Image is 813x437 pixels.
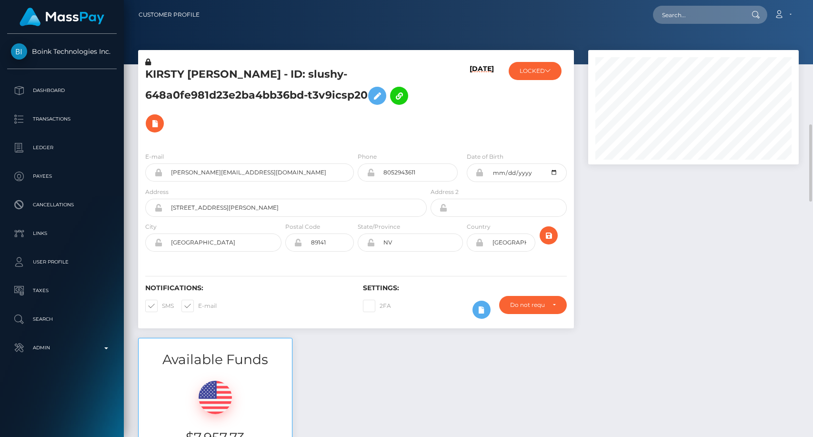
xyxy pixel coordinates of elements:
button: LOCKED [509,62,562,80]
label: State/Province [358,223,400,231]
label: Date of Birth [467,152,503,161]
p: Cancellations [11,198,113,212]
img: USD.png [199,381,232,414]
div: Do not require [510,301,544,309]
a: Links [7,222,117,245]
p: Payees [11,169,113,183]
label: Address [145,188,169,196]
p: Admin [11,341,113,355]
a: User Profile [7,250,117,274]
label: Phone [358,152,377,161]
span: Boink Technologies Inc. [7,47,117,56]
a: Ledger [7,136,117,160]
a: Transactions [7,107,117,131]
h6: Settings: [363,284,566,292]
a: Dashboard [7,79,117,102]
a: Payees [7,164,117,188]
h3: Available Funds [139,350,292,369]
h6: [DATE] [470,65,494,141]
p: Transactions [11,112,113,126]
img: MassPay Logo [20,8,104,26]
p: User Profile [11,255,113,269]
label: Country [467,223,491,231]
button: Do not require [499,296,566,314]
p: Taxes [11,284,113,298]
input: Search... [653,6,743,24]
h5: KIRSTY [PERSON_NAME] - ID: slushy-648a0fe981d23e2ba4bb36bd-t3v9icsp20 [145,67,422,137]
p: Search [11,312,113,326]
a: Customer Profile [139,5,200,25]
label: City [145,223,157,231]
label: 2FA [363,300,391,312]
a: Cancellations [7,193,117,217]
label: SMS [145,300,174,312]
label: E-mail [181,300,217,312]
label: E-mail [145,152,164,161]
label: Address 2 [431,188,459,196]
a: Search [7,307,117,331]
img: Boink Technologies Inc. [11,43,27,60]
a: Taxes [7,279,117,303]
h6: Notifications: [145,284,349,292]
label: Postal Code [285,223,320,231]
p: Ledger [11,141,113,155]
p: Dashboard [11,83,113,98]
a: Admin [7,336,117,360]
p: Links [11,226,113,241]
